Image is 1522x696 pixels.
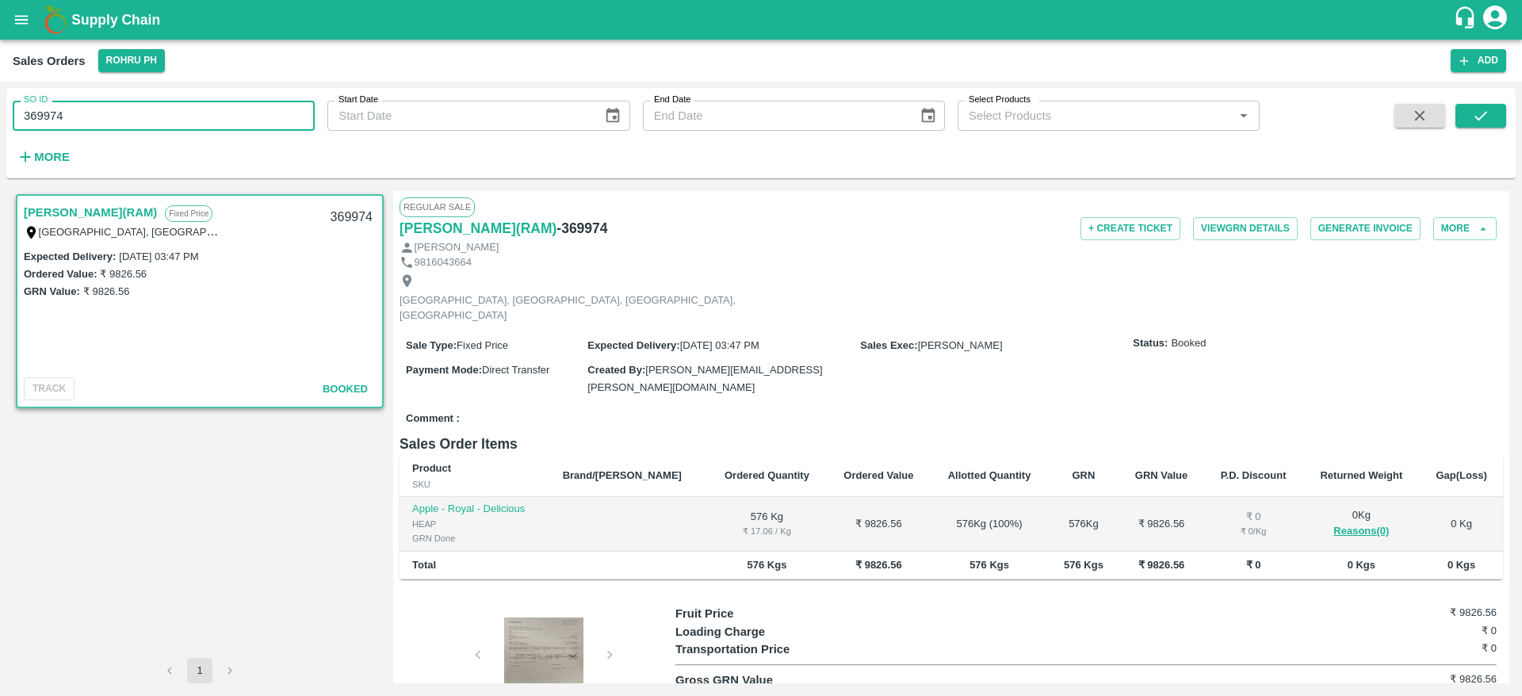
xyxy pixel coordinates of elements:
div: ₹ 0 / Kg [1217,524,1291,538]
button: Add [1451,49,1506,72]
label: Status: [1133,336,1168,351]
label: Created By : [587,364,645,376]
nav: pagination navigation [155,658,245,683]
b: ₹ 9826.56 [1138,559,1185,571]
label: [DATE] 03:47 PM [119,250,198,262]
b: Product [412,462,451,474]
div: 576 Kg [1061,517,1106,532]
button: + Create Ticket [1080,217,1180,240]
b: Supply Chain [71,12,160,28]
td: ₹ 9826.56 [1119,497,1203,552]
button: open drawer [3,2,40,38]
div: 0 Kg [1316,508,1408,541]
b: 0 Kgs [1447,559,1475,571]
button: Choose date [913,101,943,131]
h6: ₹ 9826.56 [1359,605,1497,621]
strong: More [34,151,70,163]
div: Sales Orders [13,51,86,71]
b: GRN [1073,469,1096,481]
label: Start Date [338,94,378,106]
span: Booked [323,383,368,395]
b: GRN Value [1135,469,1187,481]
b: Returned Weight [1320,469,1402,481]
input: Enter SO ID [13,101,315,131]
b: 0 Kgs [1348,559,1375,571]
p: Transportation Price [675,641,881,658]
input: Start Date [327,101,591,131]
p: 9816043664 [415,255,472,270]
b: Gap(Loss) [1436,469,1486,481]
b: 576 Kgs [748,559,787,571]
div: SKU [412,477,537,491]
p: Loading Charge [675,623,881,641]
b: Ordered Quantity [725,469,809,481]
b: 576 Kgs [1064,559,1103,571]
b: ₹ 0 [1246,559,1261,571]
b: 576 Kgs [969,559,1009,571]
button: ViewGRN Details [1193,217,1298,240]
b: Allotted Quantity [948,469,1031,481]
div: ₹ 0 [1217,510,1291,525]
span: Fixed Price [457,339,508,351]
button: Choose date [598,101,628,131]
p: Fixed Price [165,205,212,222]
label: Sales Exec : [860,339,917,351]
img: logo [40,4,71,36]
h6: ₹ 0 [1359,641,1497,656]
b: Total [412,559,436,571]
span: Direct Transfer [482,364,549,376]
button: page 1 [187,658,212,683]
div: GRN Done [412,531,537,545]
h6: - 369974 [556,217,607,239]
span: Regular Sale [400,197,475,216]
button: Open [1233,105,1254,126]
div: account of current user [1481,3,1509,36]
td: 0 Kg [1420,497,1503,552]
input: Select Products [962,105,1229,126]
div: 576 Kg ( 100 %) [943,517,1036,532]
label: GRN Value: [24,285,80,297]
input: End Date [643,101,907,131]
span: Booked [1171,336,1206,351]
h6: ₹ 9826.56 [1359,671,1497,687]
label: ₹ 9826.56 [83,285,130,297]
label: Comment : [406,411,460,426]
span: [PERSON_NAME][EMAIL_ADDRESS][PERSON_NAME][DOMAIN_NAME] [587,364,822,393]
button: Reasons(0) [1316,522,1408,541]
label: [GEOGRAPHIC_DATA], [GEOGRAPHIC_DATA], [GEOGRAPHIC_DATA], [GEOGRAPHIC_DATA] [39,225,485,238]
button: Generate Invoice [1310,217,1421,240]
b: P.D. Discount [1221,469,1287,481]
td: 576 Kg [707,497,827,552]
a: [PERSON_NAME](RAM) [400,217,556,239]
button: More [1433,217,1497,240]
label: Payment Mode : [406,364,482,376]
button: More [13,143,74,170]
b: ₹ 9826.56 [855,559,902,571]
div: customer-support [1453,6,1481,34]
p: [GEOGRAPHIC_DATA], [GEOGRAPHIC_DATA], [GEOGRAPHIC_DATA], [GEOGRAPHIC_DATA] [400,293,756,323]
label: Ordered Value: [24,268,97,280]
button: Select DC [98,49,165,72]
b: Brand/[PERSON_NAME] [563,469,682,481]
h6: Sales Order Items [400,433,1503,455]
span: [DATE] 03:47 PM [680,339,759,351]
p: [PERSON_NAME] [415,240,499,255]
a: Supply Chain [71,9,1453,31]
p: Apple - Royal - Delicious [412,502,537,517]
div: HEAP [412,517,537,531]
label: End Date [654,94,690,106]
a: [PERSON_NAME](RAM) [24,202,157,223]
span: [PERSON_NAME] [918,339,1003,351]
div: ₹ 17.06 / Kg [720,524,814,538]
b: Ordered Value [843,469,913,481]
label: Expected Delivery : [24,250,116,262]
td: ₹ 9826.56 [827,497,931,552]
label: Expected Delivery : [587,339,679,351]
div: 369974 [321,199,382,236]
p: Gross GRN Value [675,671,881,689]
p: Fruit Price [675,605,881,622]
label: Sale Type : [406,339,457,351]
label: SO ID [24,94,48,106]
label: ₹ 9826.56 [100,268,147,280]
